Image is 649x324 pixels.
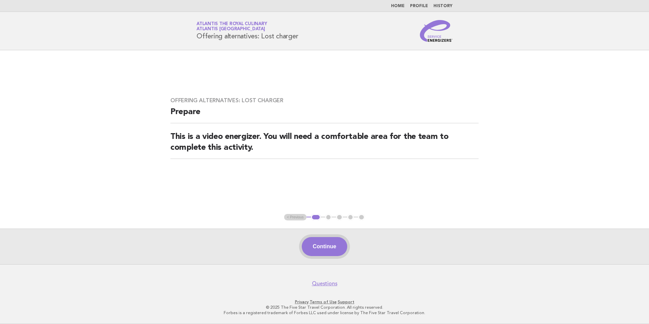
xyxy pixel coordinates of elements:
h2: Prepare [170,107,479,123]
h2: This is a video energizer. You will need a comfortable area for the team to complete this activity. [170,131,479,159]
h3: Offering alternatives: Lost charger [170,97,479,104]
h1: Offering alternatives: Lost charger [197,22,298,40]
a: Privacy [295,300,309,304]
a: Support [338,300,354,304]
button: 1 [311,214,321,221]
a: History [433,4,452,8]
img: Service Energizers [420,20,452,42]
a: Terms of Use [310,300,337,304]
a: Profile [410,4,428,8]
p: · · [117,299,532,305]
span: Atlantis [GEOGRAPHIC_DATA] [197,27,265,32]
a: Atlantis the Royal CulinaryAtlantis [GEOGRAPHIC_DATA] [197,22,267,31]
p: Forbes is a registered trademark of Forbes LLC used under license by The Five Star Travel Corpora... [117,310,532,316]
p: © 2025 The Five Star Travel Corporation. All rights reserved. [117,305,532,310]
a: Home [391,4,405,8]
a: Questions [312,280,337,287]
button: Continue [302,237,347,256]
